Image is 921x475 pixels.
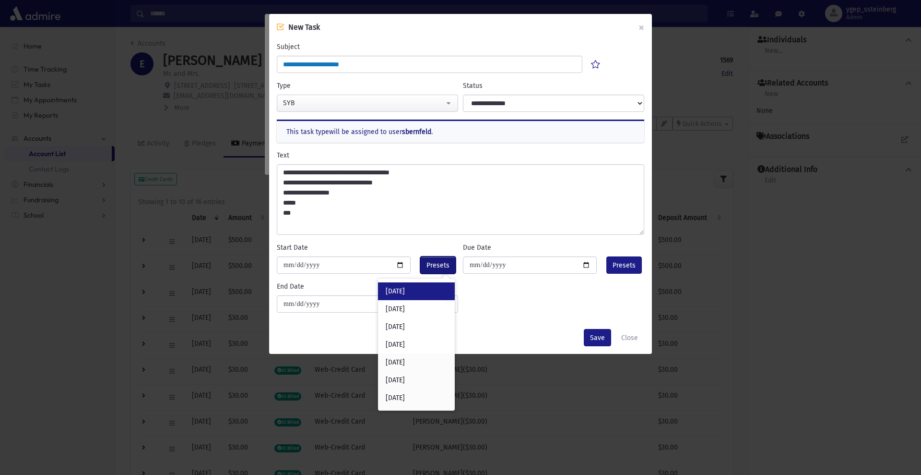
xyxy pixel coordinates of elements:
[420,256,456,274] button: Presets
[426,260,449,270] span: Presets
[463,81,483,91] label: Status
[584,329,611,346] button: Save
[277,120,644,143] div: This task type
[378,353,455,371] div: [DATE]
[378,336,455,353] div: [DATE]
[615,329,644,346] button: Close
[631,14,652,41] button: ×
[378,300,455,318] div: [DATE]
[613,260,636,270] span: Presets
[283,98,444,108] div: SYB
[277,281,304,292] label: End Date
[288,23,320,32] span: New Task
[277,150,289,160] label: Text
[329,128,433,136] span: will be assigned to user .
[606,256,642,274] button: Presets
[277,95,458,112] button: SYB
[277,243,308,253] label: Start Date
[463,243,491,253] label: Due Date
[378,371,455,389] div: [DATE]
[378,389,455,407] div: [DATE]
[277,81,291,91] label: Type
[378,282,455,300] div: [DATE]
[277,42,300,52] label: Subject
[378,318,455,336] div: [DATE]
[402,128,431,136] b: sbernfeld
